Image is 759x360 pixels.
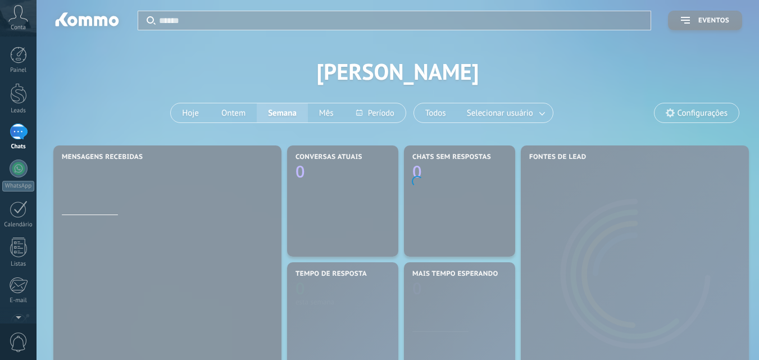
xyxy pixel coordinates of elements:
[2,221,35,229] div: Calendário
[2,261,35,268] div: Listas
[2,107,35,115] div: Leads
[2,181,34,192] div: WhatsApp
[11,24,26,31] span: Conta
[2,67,35,74] div: Painel
[2,297,35,304] div: E-mail
[2,143,35,151] div: Chats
